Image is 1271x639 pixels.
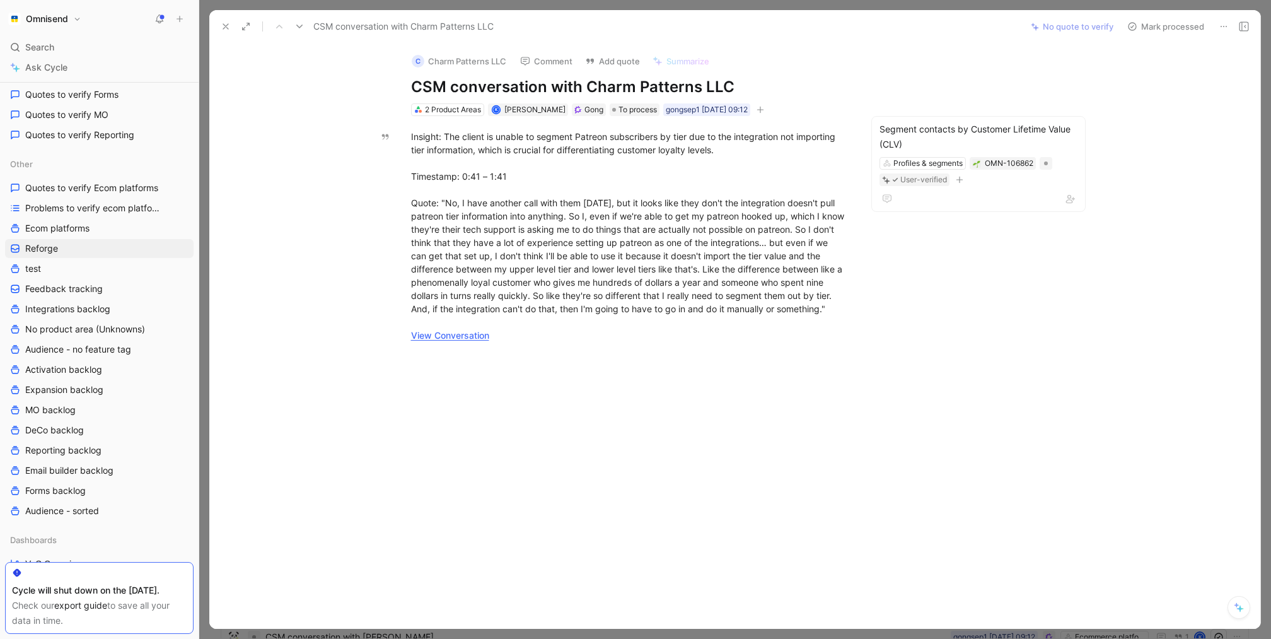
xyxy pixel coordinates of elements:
span: Ask Cycle [25,60,67,75]
span: To process [618,103,657,116]
span: Search [25,40,54,55]
span: [PERSON_NAME] [504,105,566,114]
div: To process [610,103,659,116]
a: Quotes to verify Forms [5,85,194,104]
a: export guide [54,600,107,611]
span: Ecom platforms [25,222,90,235]
span: Audience - no feature tag [25,343,131,356]
span: Forms backlog [25,484,86,497]
div: Dashboards [5,531,194,549]
a: Activation backlog [5,360,194,379]
a: DeCo backlog [5,421,194,440]
a: Problems to verify ecom platforms [5,199,194,218]
a: Audience - no feature tag [5,340,194,359]
a: Reporting backlog [5,441,194,460]
a: test [5,259,194,278]
span: Integrations backlog [25,303,110,315]
h1: CSM conversation with Charm Patterns LLC [411,77,847,97]
a: No product area (Unknowns) [5,320,194,339]
a: Email builder backlog [5,461,194,480]
span: Problems to verify ecom platforms [25,202,162,214]
span: Quotes to verify Reporting [25,129,134,141]
span: No product area (Unknowns) [25,323,145,336]
button: Comment [514,52,578,70]
a: Ecom platforms [5,219,194,238]
span: MO backlog [25,404,76,416]
img: Omnisend [8,13,21,25]
span: Other [10,158,33,170]
div: OMN-106862 [985,157,1033,170]
a: Audience - sorted [5,501,194,520]
span: Activation backlog [25,363,102,376]
button: Mark processed [1122,18,1210,35]
a: Expansion backlog [5,380,194,399]
span: test [25,262,41,275]
a: Quotes to verify Reporting [5,126,194,144]
div: DashboardsVoC OverviewHistorical Data [5,531,194,594]
span: Feedback tracking [25,283,103,295]
span: Quotes to verify MO [25,108,108,121]
a: Forms backlog [5,481,194,500]
a: View Conversation [411,330,489,341]
button: OmnisendOmnisend [5,10,84,28]
span: Audience - sorted [25,505,99,517]
a: Quotes to verify MO [5,105,194,124]
div: Search [5,38,194,57]
div: K [493,107,500,114]
div: OtherQuotes to verify Ecom platformsProblems to verify ecom platformsEcom platformsReforgetestFee... [5,155,194,520]
span: Quotes to verify Ecom platforms [25,182,158,194]
span: Reforge [25,242,58,255]
button: No quote to verify [1025,18,1119,35]
a: MO backlog [5,401,194,419]
a: Reforge [5,239,194,258]
a: Ask Cycle [5,58,194,77]
span: VoC Overview [25,558,83,570]
div: Cycle will shut down on the [DATE]. [12,583,187,598]
img: 🌱 [973,160,980,168]
div: User-verified [900,173,947,186]
span: Expansion backlog [25,384,103,396]
a: Feedback tracking [5,279,194,298]
button: Summarize [647,52,715,70]
div: C [412,55,424,67]
h1: Omnisend [26,13,68,25]
div: Insight: The client is unable to segment Patreon subscribers by tier due to the integration not i... [411,130,847,342]
div: Profiles & segments [893,157,963,170]
span: Dashboards [10,534,57,546]
span: DeCo backlog [25,424,84,437]
div: Gong [584,103,603,116]
button: Add quote [579,52,646,70]
div: Segment contacts by Customer Lifetime Value (CLV) [879,122,1077,152]
div: Other [5,155,194,173]
span: Summarize [666,56,709,67]
span: Reporting backlog [25,444,102,457]
div: Check our to save all your data in time. [12,598,187,628]
span: Email builder backlog [25,464,113,477]
a: Quotes to verify Ecom platforms [5,179,194,197]
button: CCharm Patterns LLC [406,52,512,71]
button: 🌱 [972,159,981,168]
div: 2 Product Areas [425,103,481,116]
span: CSM conversation with Charm Patterns LLC [313,19,494,34]
span: Quotes to verify Forms [25,88,119,101]
a: VoC Overview [5,554,194,573]
div: gongsep1 [DATE] 09:12 [666,103,748,116]
a: Integrations backlog [5,300,194,319]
